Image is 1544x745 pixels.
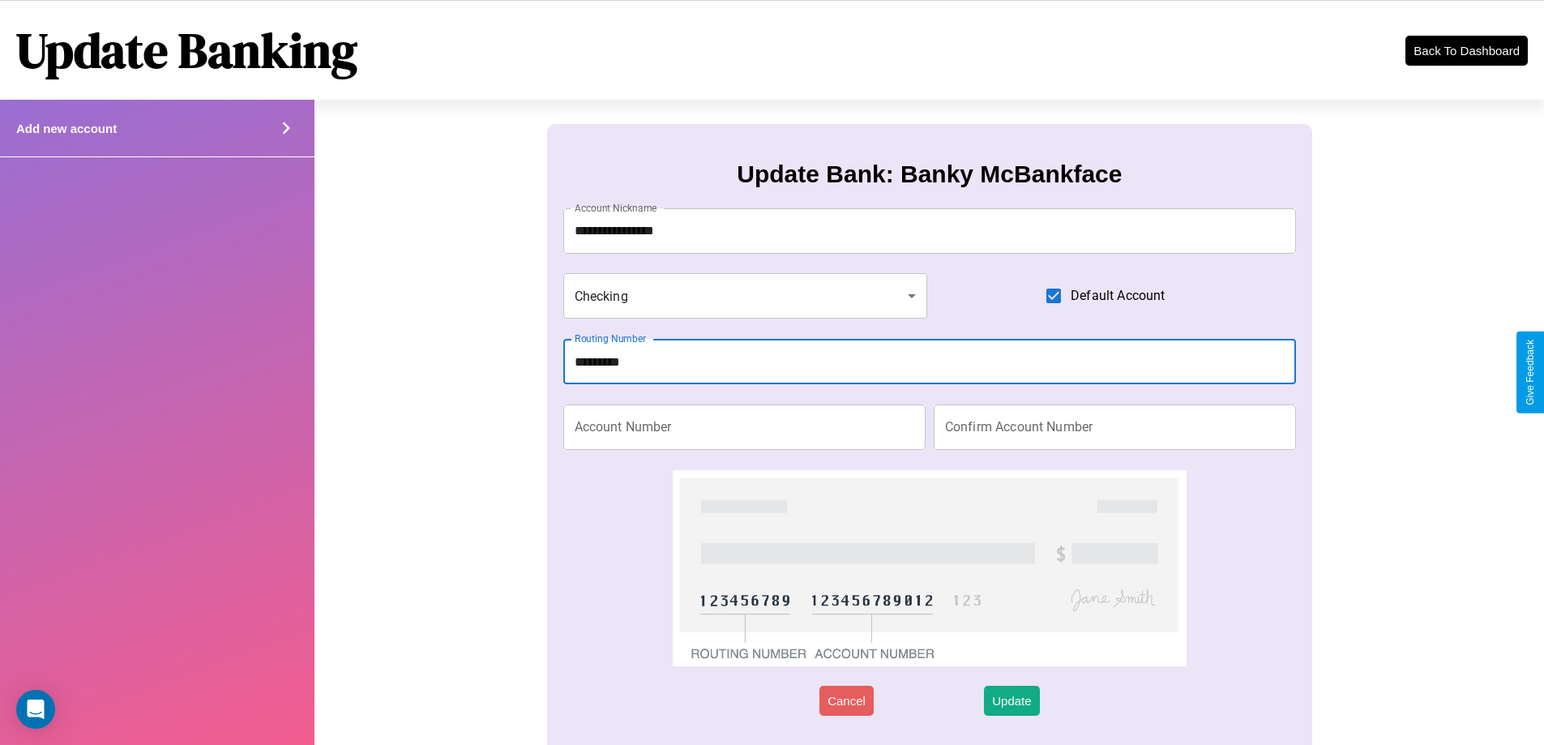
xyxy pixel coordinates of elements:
div: Checking [563,273,928,319]
h3: Update Bank: Banky McBankface [737,161,1122,188]
button: Cancel [819,686,874,716]
h4: Add new account [16,122,117,135]
img: check [673,470,1186,666]
label: Routing Number [575,332,646,345]
div: Give Feedback [1525,340,1536,405]
button: Back To Dashboard [1405,36,1528,66]
button: Update [984,686,1039,716]
label: Account Nickname [575,201,657,215]
div: Open Intercom Messenger [16,690,55,729]
h1: Update Banking [16,17,357,83]
span: Default Account [1071,286,1165,306]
